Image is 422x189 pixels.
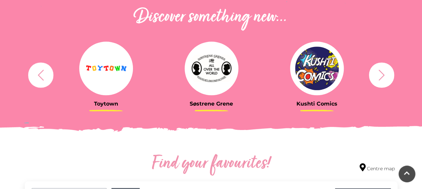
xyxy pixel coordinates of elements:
h3: Kushti Comics [269,101,365,107]
a: Søstrene Grene [164,42,259,107]
h2: Discover something new... [25,7,397,28]
h2: Find your favourites! [89,153,334,175]
h3: Søstrene Grene [164,101,259,107]
a: Centre map [360,163,395,172]
h3: Toytown [58,101,154,107]
a: Kushti Comics [269,42,365,107]
a: Toytown [58,42,154,107]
